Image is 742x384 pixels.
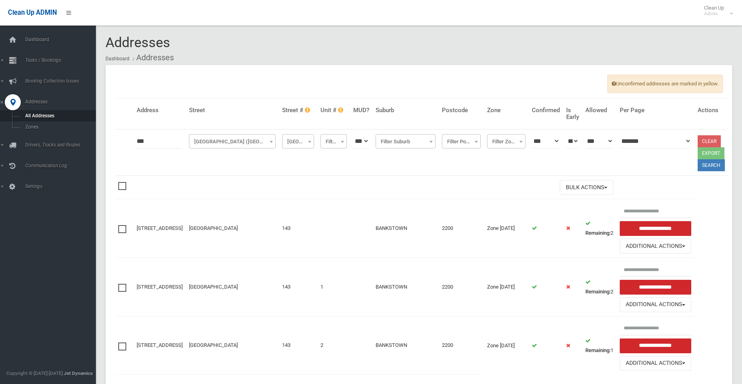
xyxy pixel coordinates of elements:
a: [STREET_ADDRESS] [137,225,183,231]
span: All Addresses [23,113,95,119]
span: Addresses [105,34,170,50]
h4: Actions [698,107,725,114]
small: Admin [704,11,724,17]
span: Zones [23,124,95,130]
h4: Per Page [620,107,691,114]
td: 1 [317,258,350,317]
span: Tasks / Bookings [23,57,102,63]
li: Addresses [131,50,174,65]
a: Clear [698,135,721,147]
td: 2200 [439,316,484,374]
h4: Street # [282,107,314,114]
span: Northam Avenue (BANKSTOWN) [189,134,276,148]
span: Filter Unit # [322,136,345,147]
h4: Zone [487,107,525,114]
h4: Postcode [442,107,481,114]
span: Unconfirmed addresses are marked in yellow. [607,75,723,93]
strong: Remaining: [585,289,611,295]
td: 1 [582,316,617,374]
button: Bulk Actions [560,180,613,195]
a: [STREET_ADDRESS] [137,342,183,348]
span: Communication Log [23,163,102,168]
td: 2200 [439,258,484,317]
h4: Address [137,107,183,114]
span: Dashboard [23,37,102,42]
td: BANKSTOWN [372,316,439,374]
strong: Remaining: [585,347,611,353]
h4: MUD? [353,107,369,114]
strong: Jet Dynamics [64,370,93,376]
h4: Allowed [585,107,613,114]
td: 2 [582,258,617,317]
span: Clean Up [700,5,732,17]
h4: Street [189,107,276,114]
span: Copyright © [DATE]-[DATE] [6,370,63,376]
h4: Is Early [566,107,579,120]
button: Additional Actions [620,297,691,312]
span: Filter Postcode [444,136,479,147]
td: BANKSTOWN [372,199,439,258]
span: Filter Unit # [320,134,347,148]
td: 143 [279,316,317,374]
span: Booking Collection Issues [23,78,102,84]
span: Filter Zone [487,134,525,148]
button: Export [698,147,724,159]
td: 2200 [439,199,484,258]
span: Filter Suburb [378,136,434,147]
a: [STREET_ADDRESS] [137,284,183,290]
span: Drivers, Trucks and Routes [23,142,102,148]
td: BANKSTOWN [372,258,439,317]
span: Clean Up ADMIN [8,9,57,16]
span: Filter Zone [489,136,523,147]
span: Settings [23,184,102,189]
td: 143 [279,258,317,317]
button: Additional Actions [620,239,691,253]
button: Additional Actions [620,356,691,371]
h4: Suburb [376,107,436,114]
td: [GEOGRAPHIC_DATA] [186,316,279,374]
td: 2 [582,199,617,258]
span: Filter Postcode [442,134,481,148]
span: Addresses [23,99,102,105]
span: Filter Suburb [376,134,436,148]
span: Filter Street # [282,134,314,148]
h4: Unit # [320,107,347,114]
td: Zone [DATE] [484,199,529,258]
strong: Remaining: [585,230,611,236]
td: [GEOGRAPHIC_DATA] [186,199,279,258]
td: 143 [279,199,317,258]
h4: Confirmed [532,107,560,114]
td: Zone [DATE] [484,316,529,374]
span: Filter Street # [284,136,312,147]
td: [GEOGRAPHIC_DATA] [186,258,279,317]
td: Zone [DATE] [484,258,529,317]
a: Dashboard [105,56,129,61]
button: Search [698,159,725,171]
td: 2 [317,316,350,374]
span: Northam Avenue (BANKSTOWN) [191,136,274,147]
